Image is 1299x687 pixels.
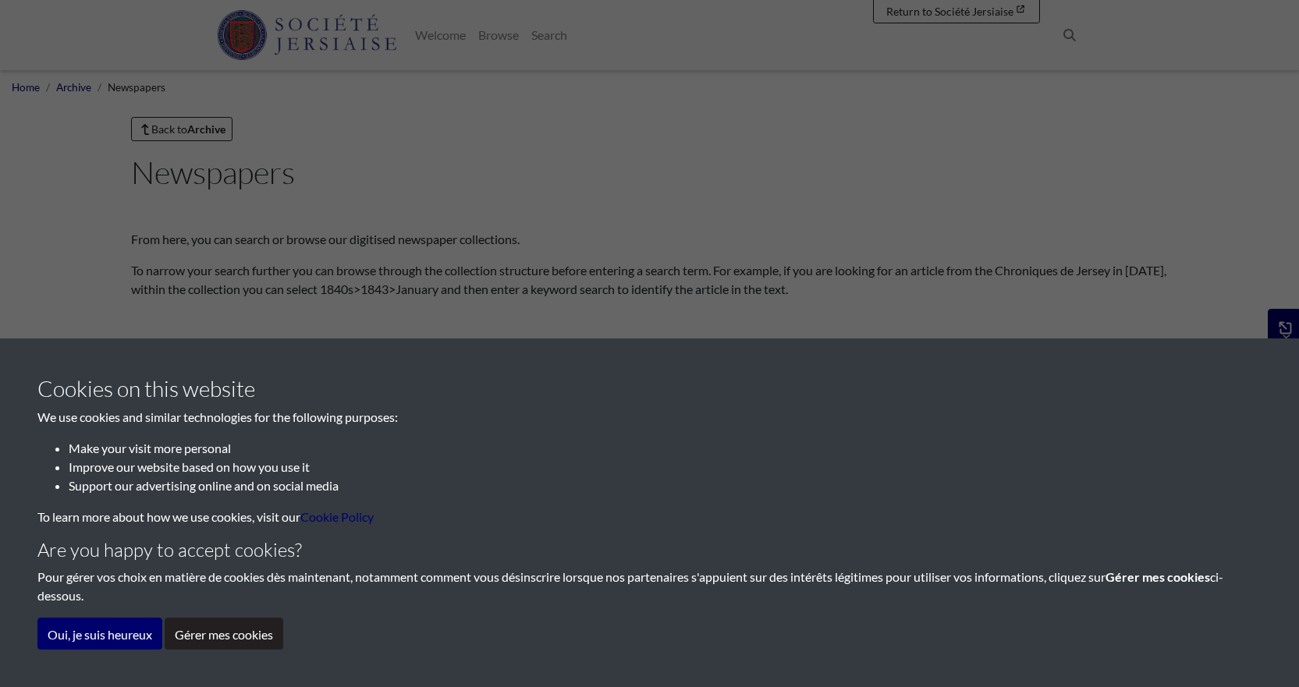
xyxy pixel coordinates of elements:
[37,376,1262,402] h3: Cookies on this website
[37,508,1262,526] p: To learn more about how we use cookies, visit our
[175,627,273,642] font: Gérer mes cookies
[69,476,1262,495] li: Support our advertising online and on social media
[37,408,1262,427] p: We use cookies and similar technologies for the following purposes:
[37,618,162,650] button: Oui, je suis heureux
[37,539,1262,561] h4: Are you happy to accept cookies?
[48,627,152,642] font: Oui, je suis heureux
[165,618,283,650] button: Gérer mes cookies
[69,458,1262,476] li: Improve our website based on how you use it
[69,439,1262,458] li: Make your visit more personal
[1106,569,1210,584] font: Gérer mes cookies
[37,569,1106,584] font: Pour gérer vos choix en matière de cookies dès maintenant, notamment comment vous désinscrire lor...
[300,509,374,524] a: en savoir plus sur les cookies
